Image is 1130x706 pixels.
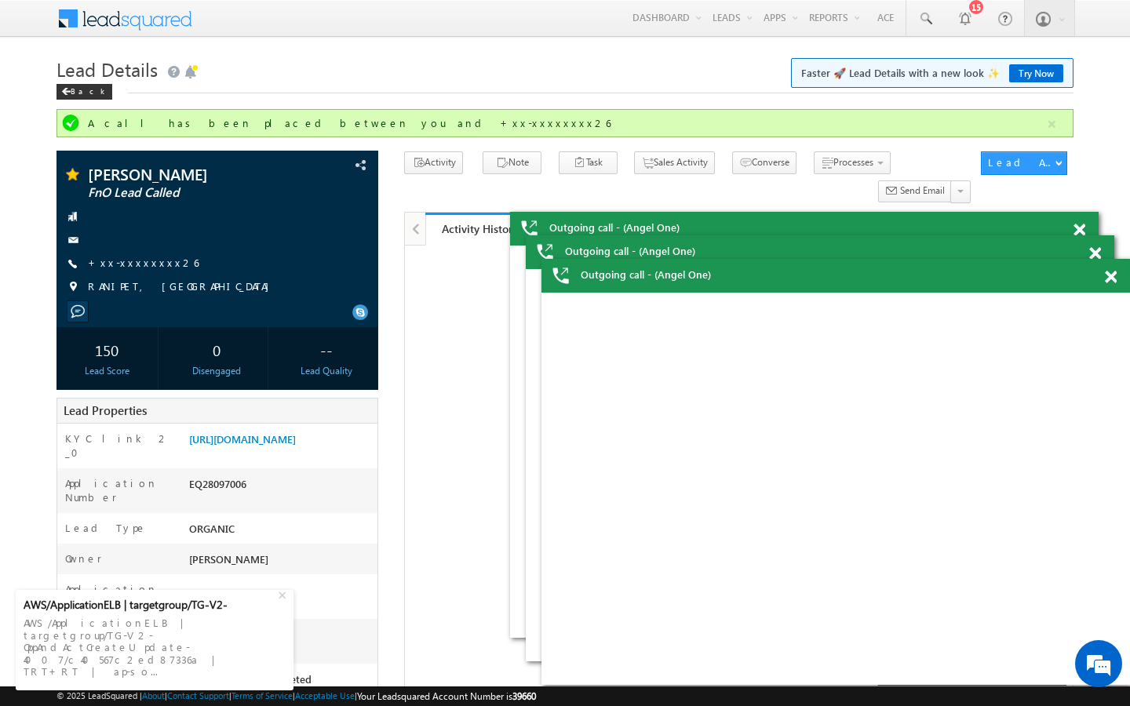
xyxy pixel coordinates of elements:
button: Task [559,151,618,174]
a: Contact Support [167,690,229,701]
span: Outgoing call - (Angel One) [565,244,695,258]
div: A call has been placed between you and +xx-xxxxxxxx26 [88,116,1045,130]
label: Lead Type [65,521,147,535]
div: Back [56,84,112,100]
span: Faster 🚀 Lead Details with a new look ✨ [801,65,1063,81]
a: [URL][DOMAIN_NAME] [189,432,296,446]
button: Sales Activity [634,151,715,174]
span: Outgoing call - (Angel One) [549,220,680,235]
div: AWS/ApplicationELB | targetgroup/TG-V2-OppAndActCr... [24,598,276,612]
label: KYC link 2_0 [65,431,173,460]
label: Application Status [65,582,173,610]
div: -- [280,335,374,364]
span: Outgoing call - (Angel One) [581,267,711,282]
a: About [142,690,165,701]
a: +xx-xxxxxxxx26 [88,256,199,269]
a: Activity History [425,213,535,246]
div: Activity History [437,221,523,236]
a: Try Now [1009,64,1063,82]
a: Acceptable Use [295,690,355,701]
div: 150 [60,335,154,364]
div: + [275,584,293,603]
button: Send Email [878,180,952,203]
span: RANIPET, [GEOGRAPHIC_DATA] [88,279,277,295]
button: Activity [404,151,463,174]
span: 39660 [512,690,536,702]
span: Processes [833,156,873,168]
span: [PERSON_NAME] [88,166,286,182]
div: Lead Score [60,364,154,378]
div: AWS/ApplicationELB | targetgroup/TG-V2-OppAndActCreateUpdate-4007/c40567c2ed87336a | TRT+RT | ap-... [24,612,286,682]
span: FnO Lead Called [88,185,286,201]
span: Lead Properties [64,402,147,418]
span: [PERSON_NAME] [189,552,268,566]
label: Owner [65,551,102,566]
button: Converse [732,151,796,174]
div: 0 [170,335,264,364]
span: Lead Details [56,56,158,82]
div: Lead Actions [988,155,1055,169]
a: Terms of Service [231,690,293,701]
button: Note [483,151,541,174]
label: Application Number [65,476,173,504]
div: ORGANIC [185,521,377,543]
div: Disengaged [170,364,264,378]
div: EQ28097006 [185,476,377,498]
button: Lead Actions [981,151,1067,175]
a: Back [56,83,120,96]
span: Your Leadsquared Account Number is [357,690,536,702]
span: © 2025 LeadSquared | | | | | [56,689,536,704]
button: Processes [814,151,891,174]
span: Send Email [900,184,945,198]
div: Lead Quality [280,364,374,378]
